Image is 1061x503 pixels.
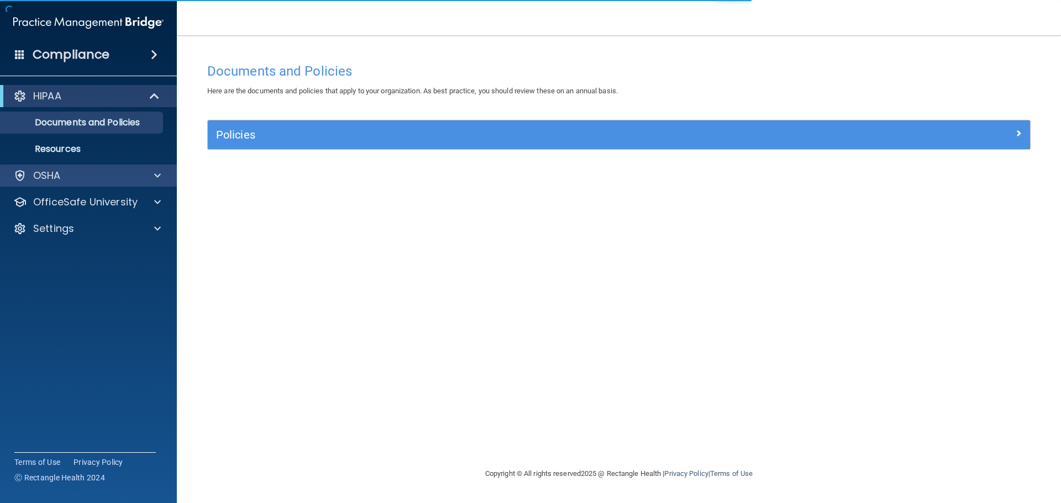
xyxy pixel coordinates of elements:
p: Resources [7,144,158,155]
p: OfficeSafe University [33,195,138,209]
p: Settings [33,222,74,235]
h4: Documents and Policies [207,64,1031,78]
span: Here are the documents and policies that apply to your organization. As best practice, you should... [207,87,618,95]
a: Settings [13,222,161,235]
p: HIPAA [33,89,61,103]
a: Terms of Use [710,469,753,478]
div: Copyright © All rights reserved 2025 @ Rectangle Health | | [417,456,821,491]
a: Policies [216,126,1022,144]
p: OSHA [33,169,61,182]
a: HIPAA [13,89,160,103]
h5: Policies [216,129,816,141]
h4: Compliance [33,47,109,62]
a: Privacy Policy [73,457,123,468]
a: OfficeSafe University [13,195,161,209]
p: Documents and Policies [7,117,158,128]
img: PMB logo [13,12,164,34]
a: Privacy Policy [664,469,708,478]
a: OSHA [13,169,161,182]
a: Terms of Use [14,457,60,468]
span: Ⓒ Rectangle Health 2024 [14,472,105,483]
